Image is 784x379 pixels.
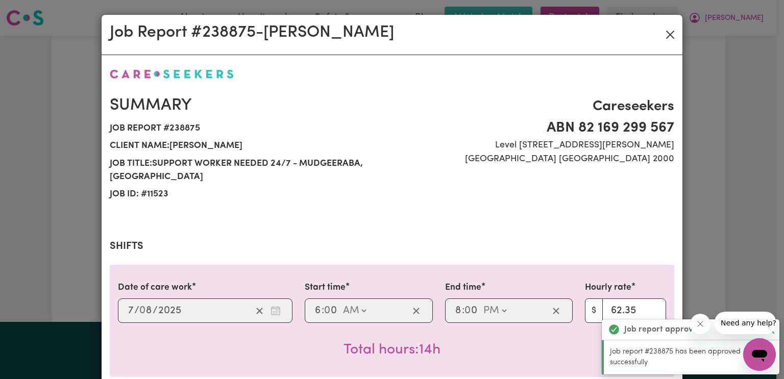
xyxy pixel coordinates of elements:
label: Hourly rate [585,281,631,294]
label: Start time [305,281,346,294]
span: : [462,305,464,316]
h2: Job Report # 238875 - [PERSON_NAME] [110,23,394,42]
span: $ [585,298,603,323]
span: Total hours worked: 14 hours [344,343,440,357]
label: End time [445,281,481,294]
span: Careseekers [398,96,674,117]
p: Job report #238875 has been approved successfully [610,346,773,368]
input: -- [325,303,338,318]
input: -- [314,303,322,318]
button: Clear date [252,303,267,318]
strong: Job report approved [624,323,702,336]
span: Client name: [PERSON_NAME] [110,137,386,155]
iframe: Close message [690,314,710,334]
span: Job ID: # 11523 [110,186,386,203]
button: Enter the date of care work [267,303,284,318]
input: -- [128,303,134,318]
span: 0 [139,306,145,316]
h2: Summary [110,96,386,115]
span: Job report # 238875 [110,120,386,137]
span: / [134,305,139,316]
input: -- [140,303,153,318]
input: -- [455,303,462,318]
span: 0 [464,306,471,316]
h2: Shifts [110,240,674,252]
span: 0 [324,306,330,316]
span: Job title: Support Worker Needed 24/7 - MUDGEERABA, [GEOGRAPHIC_DATA] [110,155,386,186]
iframe: Button to launch messaging window [743,338,776,371]
span: [GEOGRAPHIC_DATA] [GEOGRAPHIC_DATA] 2000 [398,153,674,166]
span: Level [STREET_ADDRESS][PERSON_NAME] [398,139,674,152]
span: ABN 82 169 299 567 [398,117,674,139]
span: Need any help? [6,7,62,15]
input: ---- [158,303,182,318]
button: Close [662,27,678,43]
label: Date of care work [118,281,192,294]
img: Careseekers logo [110,69,234,79]
iframe: Message from company [715,312,776,334]
span: / [153,305,158,316]
span: : [322,305,324,316]
input: -- [465,303,478,318]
